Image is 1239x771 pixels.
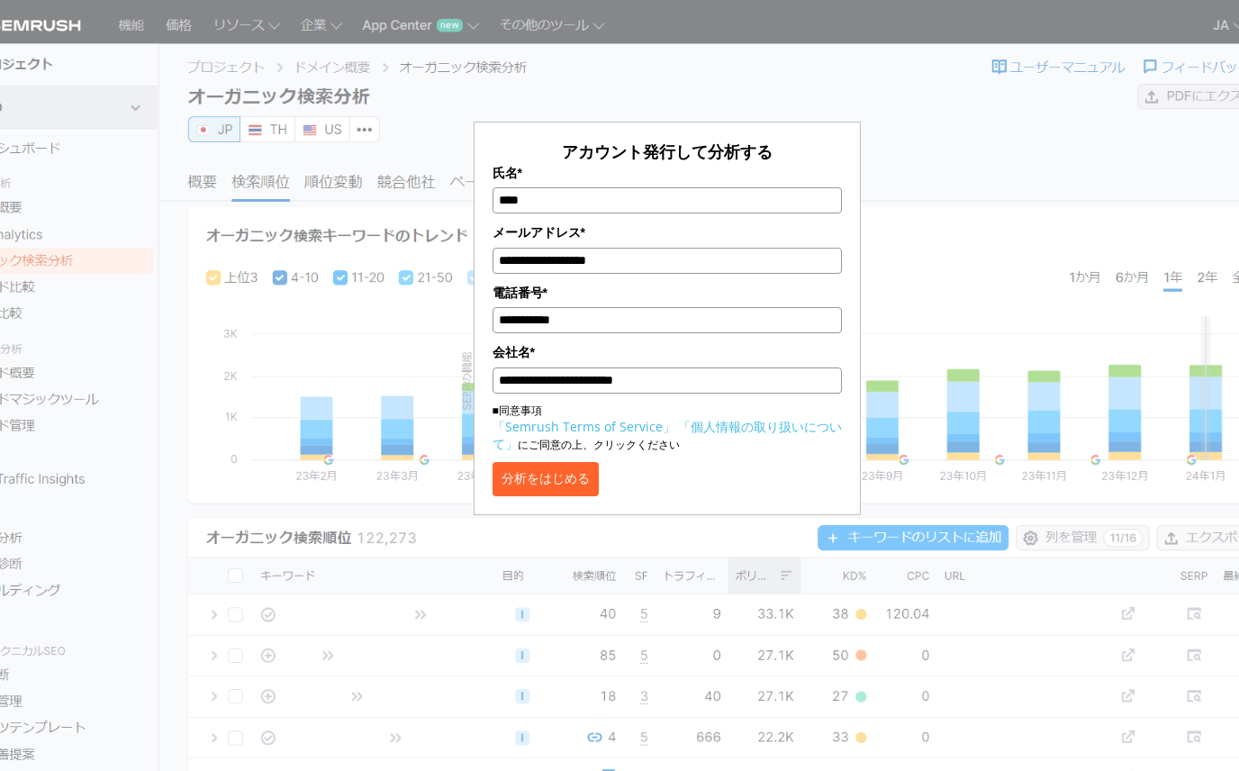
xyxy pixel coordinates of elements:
label: 電話番号* [493,283,842,303]
p: ■同意事項 にご同意の上、クリックください [493,403,842,453]
a: 「個人情報の取り扱いについて」 [493,418,842,452]
span: アカウント発行して分析する [562,141,773,162]
iframe: Help widget launcher [1079,701,1219,751]
button: 分析をはじめる [493,462,599,496]
label: メールアドレス* [493,222,842,242]
a: 「Semrush Terms of Service」 [493,418,675,435]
